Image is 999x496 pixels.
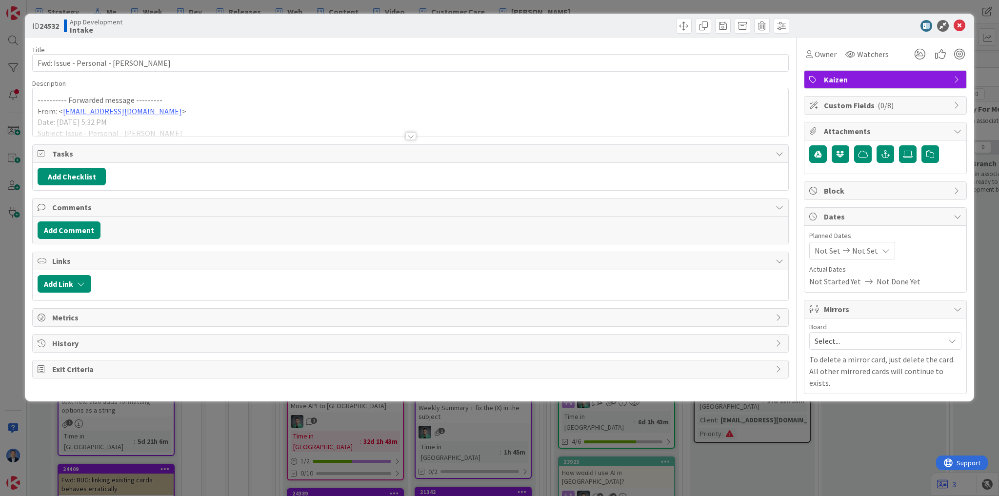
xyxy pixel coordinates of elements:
[52,312,771,323] span: Metrics
[824,303,949,315] span: Mirrors
[32,79,66,88] span: Description
[809,231,961,241] span: Planned Dates
[63,106,182,116] a: [EMAIL_ADDRESS][DOMAIN_NAME]
[52,201,771,213] span: Comments
[52,337,771,349] span: History
[52,148,771,159] span: Tasks
[824,211,949,222] span: Dates
[824,74,949,85] span: Kaizen
[52,363,771,375] span: Exit Criteria
[40,21,59,31] b: 24532
[38,221,100,239] button: Add Comment
[32,20,59,32] span: ID
[809,264,961,275] span: Actual Dates
[32,45,45,54] label: Title
[809,276,861,287] span: Not Started Yet
[824,125,949,137] span: Attachments
[38,275,91,293] button: Add Link
[70,26,122,34] b: Intake
[815,334,939,348] span: Select...
[20,1,44,13] span: Support
[809,323,827,330] span: Board
[52,255,771,267] span: Links
[38,106,783,117] p: From: < >
[878,100,894,110] span: ( 0/8 )
[824,185,949,197] span: Block
[815,245,840,257] span: Not Set
[815,48,837,60] span: Owner
[857,48,889,60] span: Watchers
[70,18,122,26] span: App Development
[877,276,920,287] span: Not Done Yet
[809,354,961,389] p: To delete a mirror card, just delete the card. All other mirrored cards will continue to exists.
[852,245,878,257] span: Not Set
[38,168,106,185] button: Add Checklist
[38,95,783,106] p: ---------- Forwarded message ---------
[32,54,789,72] input: type card name here...
[824,99,949,111] span: Custom Fields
